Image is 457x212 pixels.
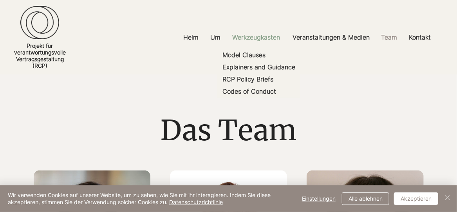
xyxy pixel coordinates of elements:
p: Model Clauses [219,49,269,61]
font: Einstellungen [302,195,336,202]
font: Alle ablehnen [349,195,383,202]
a: Codes of Conduct [217,85,300,98]
a: Kontakt [403,29,437,46]
span: Einstellungen [302,193,336,205]
font: Datenschutzrichtlinie [169,199,223,205]
p: RCP Policy Briefs [219,73,276,85]
a: Werkzeugkasten [226,29,287,46]
a: Veranstaltungen & Medien [287,29,375,46]
font: Veranstaltungen & Medien [293,33,370,41]
font: Werkzeugkasten [232,33,280,41]
a: Heim [177,29,204,46]
a: RCP Policy Briefs [217,73,300,85]
a: Team [375,29,403,46]
a: Um [204,29,226,46]
a: Explainers and Guidance [217,61,300,73]
p: Explainers and Guidance [219,61,298,73]
font: Heim [183,33,199,41]
font: Projekt für verantwortungsvolle Vertragsgestaltung [14,42,66,62]
font: Wir verwenden Cookies auf unserer Website, um zu sehen, wie Sie mit ihr interagieren. Indem Sie d... [8,192,271,205]
font: (RCP) [33,62,47,69]
a: Projekt für verantwortungsvolle Vertragsgestaltung(RCP) [14,42,66,69]
font: Kontakt [409,33,431,41]
font: Um [210,33,220,41]
img: Schließen [443,193,452,203]
font: Das Team [160,112,297,148]
font: Team [381,33,397,41]
button: Alle ablehnen [342,192,389,205]
nav: Website [157,29,457,46]
font: Akzeptieren [401,195,432,202]
p: Codes of Conduct [219,85,279,98]
button: Akzeptieren [394,192,438,205]
a: Model Clauses [217,49,300,61]
button: Schließen [443,192,452,206]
